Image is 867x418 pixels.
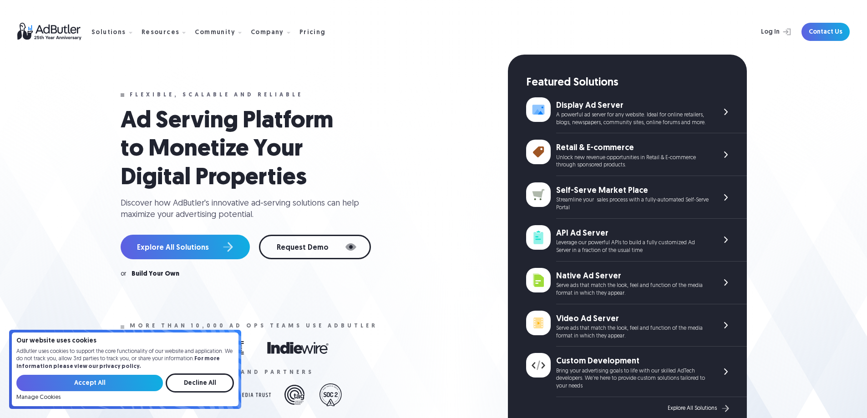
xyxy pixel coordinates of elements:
div: Streamline your sales process with a fully-automated Self-Serve Portal [556,196,709,212]
a: Native Ad Server Serve ads that match the look, feel and function of the media format in which th... [526,262,747,304]
a: Video Ad Server Serve ads that match the look, feel and function of the media format in which the... [526,304,747,347]
a: Build Your Own [132,271,179,277]
div: Video Ad Server [556,313,709,325]
a: Explore All Solutions [668,403,731,414]
a: Retail & E-commerce Unlock new revenue opportunities in Retail & E-commerce through sponsored pro... [526,133,747,176]
div: Unlock new revenue opportunities in Retail & E-commerce through sponsored products. [556,154,709,170]
a: Display Ad Server A powerful ad server for any website. Ideal for online retailers, blogs, newspa... [526,91,747,134]
a: Log In [737,23,796,41]
a: Manage Cookies [16,394,61,401]
div: Bring your advertising goals to life with our skilled AdTech developers. We're here to provide cu... [556,368,709,390]
p: AdButler uses cookies to support the core functionality of our website and application. We do not... [16,348,234,371]
div: Retail & E-commerce [556,142,709,154]
div: Flexible, scalable and reliable [130,92,303,98]
div: A powerful ad server for any website. Ideal for online retailers, blogs, newspapers, community si... [556,111,709,127]
div: Company [251,30,284,36]
div: or [121,271,126,277]
a: Request Demo [259,235,371,259]
div: API Ad Server [556,228,709,239]
div: Solutions [91,30,126,36]
div: Native Ad Server [556,271,709,282]
div: Serve ads that match the look, feel and function of the media format in which they appear. [556,282,709,297]
input: Decline All [166,373,234,393]
a: Self-Serve Market Place Streamline your sales process with a fully-automated Self-Serve Portal [526,176,747,219]
a: Contact Us [801,23,850,41]
div: Explore All Solutions [668,405,717,412]
div: Featured Solutions [526,76,747,91]
div: Self-Serve Market Place [556,185,709,196]
div: Discover how AdButler's innovative ad-serving solutions can help maximize your advertising potent... [121,198,366,221]
input: Accept All [16,375,163,391]
div: Display Ad Server [556,100,709,111]
div: Community [195,30,235,36]
a: Pricing [299,28,333,36]
div: Serve ads that match the look, feel and function of the media format in which they appear. [556,325,709,340]
h4: Our website uses cookies [16,338,234,344]
div: More than 10,000 ad ops teams use adbutler [130,323,378,329]
a: Custom Development Bring your advertising goals to life with our skilled AdTech developers. We're... [526,347,747,397]
a: API Ad Server Leverage our powerful APIs to build a fully customized Ad Server in a fraction of t... [526,219,747,262]
div: Resources [142,30,180,36]
div: Custom Development [556,356,709,367]
a: Explore All Solutions [121,235,250,259]
div: Pricing [299,30,326,36]
div: Leverage our powerful APIs to build a fully customized Ad Server in a fraction of the usual time [556,239,709,255]
h1: Ad Serving Platform to Monetize Your Digital Properties [121,107,357,192]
